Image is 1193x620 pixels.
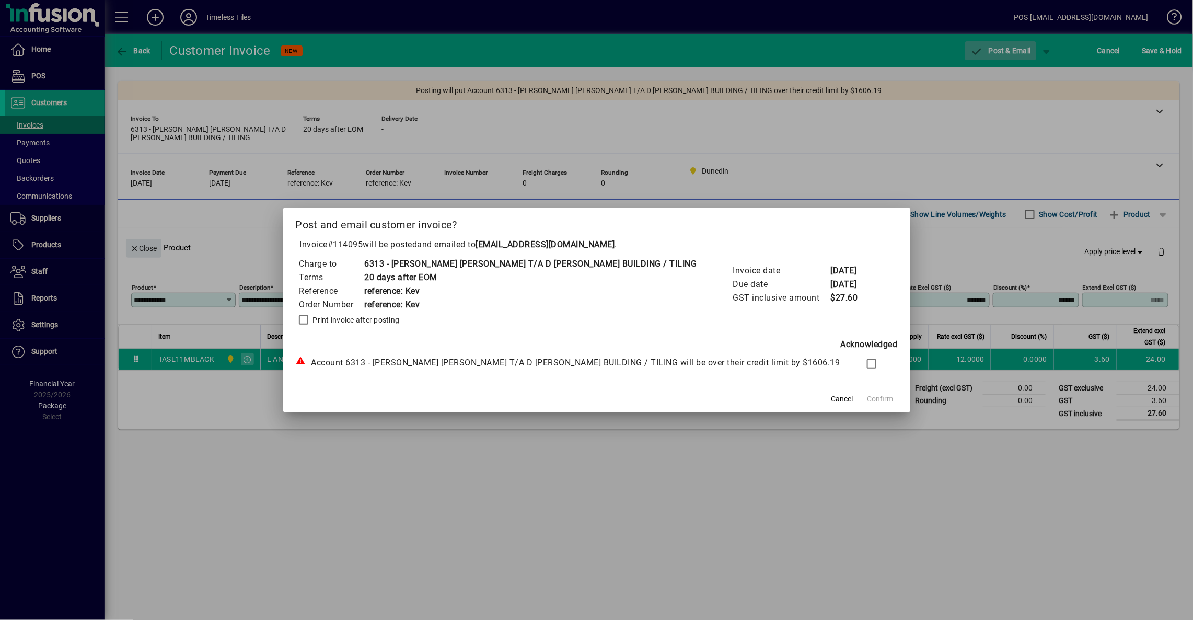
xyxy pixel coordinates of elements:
td: [DATE] [830,264,872,278]
td: $27.60 [830,291,872,305]
span: #114095 [328,239,363,249]
span: and emailed to [418,239,615,249]
p: Invoice will be posted . [296,238,898,251]
td: Order Number [299,298,364,312]
b: [EMAIL_ADDRESS][DOMAIN_NAME] [476,239,615,249]
td: [DATE] [830,278,872,291]
td: 6313 - [PERSON_NAME] [PERSON_NAME] T/A D [PERSON_NAME] BUILDING / TILING [364,257,697,271]
td: Charge to [299,257,364,271]
div: Account 6313 - [PERSON_NAME] [PERSON_NAME] T/A D [PERSON_NAME] BUILDING / TILING will be over the... [296,357,845,369]
td: Invoice date [733,264,830,278]
td: reference: Kev [364,284,697,298]
td: Terms [299,271,364,284]
td: Due date [733,278,830,291]
button: Cancel [826,389,859,408]
div: Acknowledged [296,338,898,351]
label: Print invoice after posting [311,315,400,325]
td: GST inclusive amount [733,291,830,305]
h2: Post and email customer invoice? [283,208,910,238]
td: 20 days after EOM [364,271,697,284]
td: Reference [299,284,364,298]
span: Cancel [831,394,853,405]
td: reference: Kev [364,298,697,312]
